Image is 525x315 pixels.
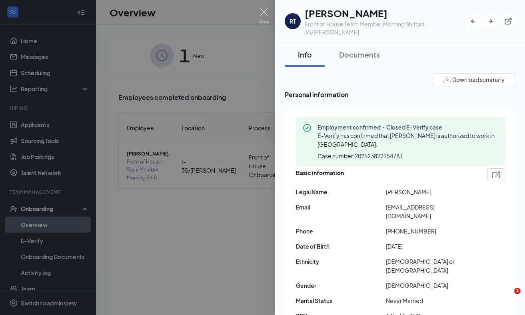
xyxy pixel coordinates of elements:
span: [PHONE_NUMBER] [386,227,476,235]
svg: ArrowRight [487,17,495,25]
span: Case number: 2025238221547AJ [317,152,402,160]
span: Download summary [452,76,505,84]
span: [DEMOGRAPHIC_DATA] or [DEMOGRAPHIC_DATA] [386,257,476,275]
span: E-Verify has confirmed that [PERSON_NAME] is authorized to work in [GEOGRAPHIC_DATA]. [317,132,495,148]
div: Info [293,50,317,60]
span: Date of Birth [296,242,386,251]
iframe: Intercom live chat [498,288,517,307]
span: [EMAIL_ADDRESS][DOMAIN_NAME] [386,203,476,220]
span: Personal information [285,90,515,100]
span: 1 [514,288,521,294]
span: Basic information [296,168,344,181]
span: Marital Status [296,296,386,305]
span: Gender [296,281,386,290]
span: [PERSON_NAME] [386,187,476,196]
span: [DATE] [386,242,476,251]
h1: [PERSON_NAME] [305,6,466,20]
span: [DEMOGRAPHIC_DATA] [386,281,476,290]
svg: CheckmarkCircle [302,123,312,133]
span: Employment confirmed・Closed E-Verify case [317,123,499,131]
button: ArrowLeftNew [466,14,480,28]
svg: ExternalLink [504,17,512,25]
span: Legal Name [296,187,386,196]
svg: ArrowLeftNew [469,17,477,25]
span: Phone [296,227,386,235]
div: Front of House Team Member Morning Shift at I-35/[PERSON_NAME] [305,20,466,36]
span: Ethnicity [296,257,386,266]
div: RT [289,17,296,25]
span: Email [296,203,386,211]
span: Never Married [386,296,476,305]
button: Download summary [433,73,515,86]
button: ExternalLink [501,14,515,28]
div: Documents [339,50,380,60]
button: ArrowRight [483,14,498,28]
